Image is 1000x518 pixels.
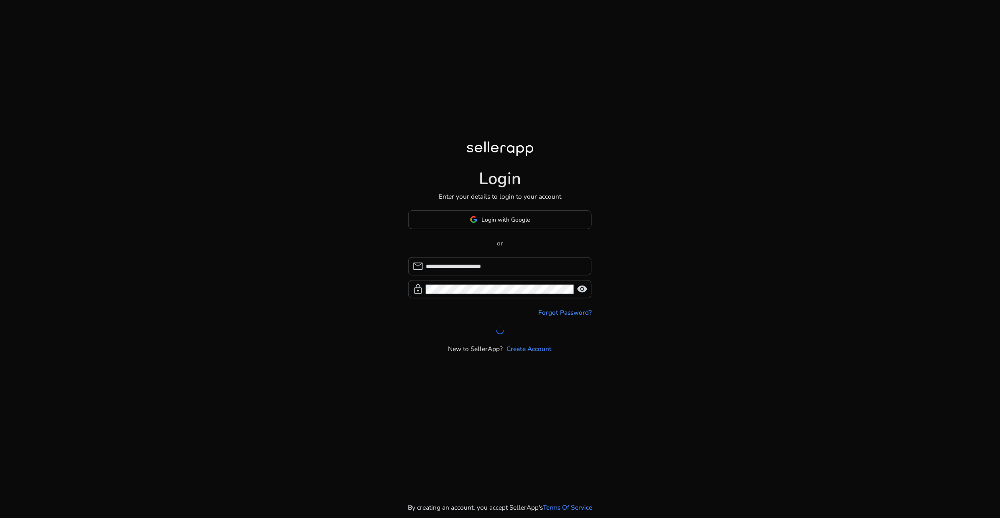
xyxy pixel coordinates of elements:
span: Login with Google [482,215,530,224]
a: Terms Of Service [543,503,592,512]
a: Forgot Password? [538,308,592,317]
h1: Login [479,169,521,189]
span: visibility [577,284,588,295]
span: lock [412,284,423,295]
p: or [408,238,592,248]
button: Login with Google [408,210,592,229]
span: mail [412,261,423,272]
p: Enter your details to login to your account [439,192,561,201]
img: google-logo.svg [470,216,478,223]
a: Create Account [506,344,552,354]
p: New to SellerApp? [448,344,503,354]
